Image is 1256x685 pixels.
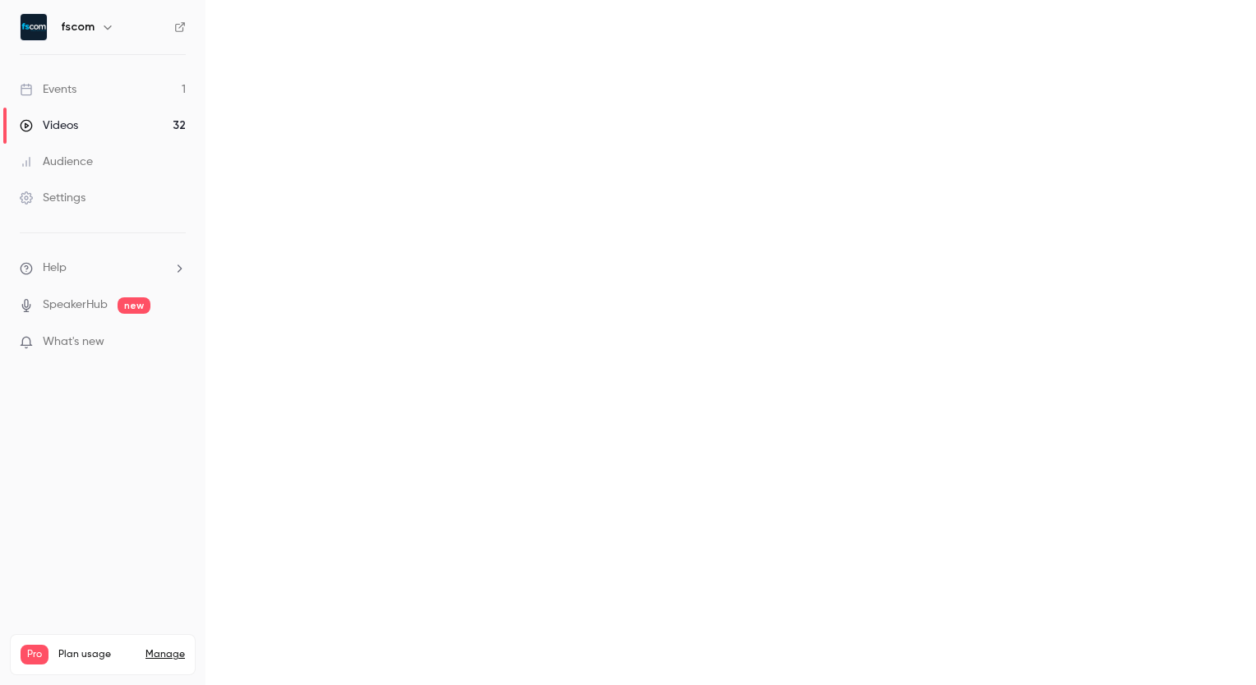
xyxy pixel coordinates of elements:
[61,19,95,35] h6: fscom
[166,335,186,350] iframe: Noticeable Trigger
[118,297,150,314] span: new
[145,648,185,661] a: Manage
[20,260,186,277] li: help-dropdown-opener
[20,190,85,206] div: Settings
[43,297,108,314] a: SpeakerHub
[20,81,76,98] div: Events
[43,260,67,277] span: Help
[58,648,136,661] span: Plan usage
[21,14,47,40] img: fscom
[20,154,93,170] div: Audience
[20,117,78,134] div: Videos
[21,645,48,664] span: Pro
[43,333,104,351] span: What's new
